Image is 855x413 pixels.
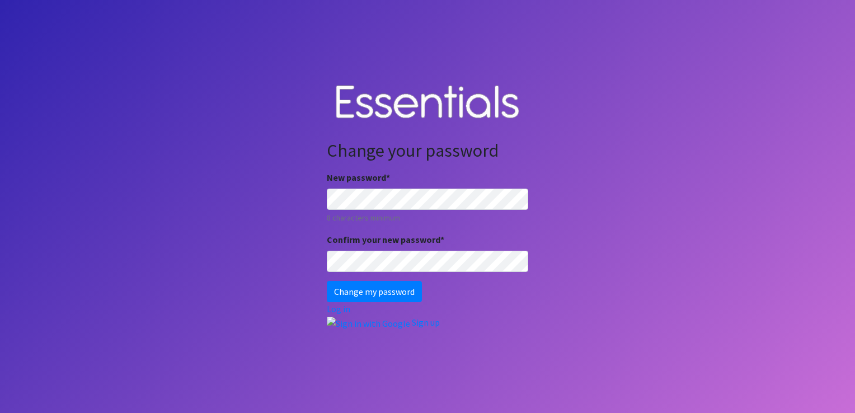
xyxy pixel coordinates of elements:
h2: Change your password [327,140,528,161]
label: New password [327,171,390,184]
small: 8 characters minimum [327,212,528,224]
input: Change my password [327,281,422,302]
img: Sign in with Google [327,317,410,330]
abbr: required [440,234,444,245]
a: Log in [327,303,350,315]
abbr: required [386,172,390,183]
a: Sign up [412,317,440,328]
label: Confirm your new password [327,233,444,246]
img: Human Essentials [327,74,528,132]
